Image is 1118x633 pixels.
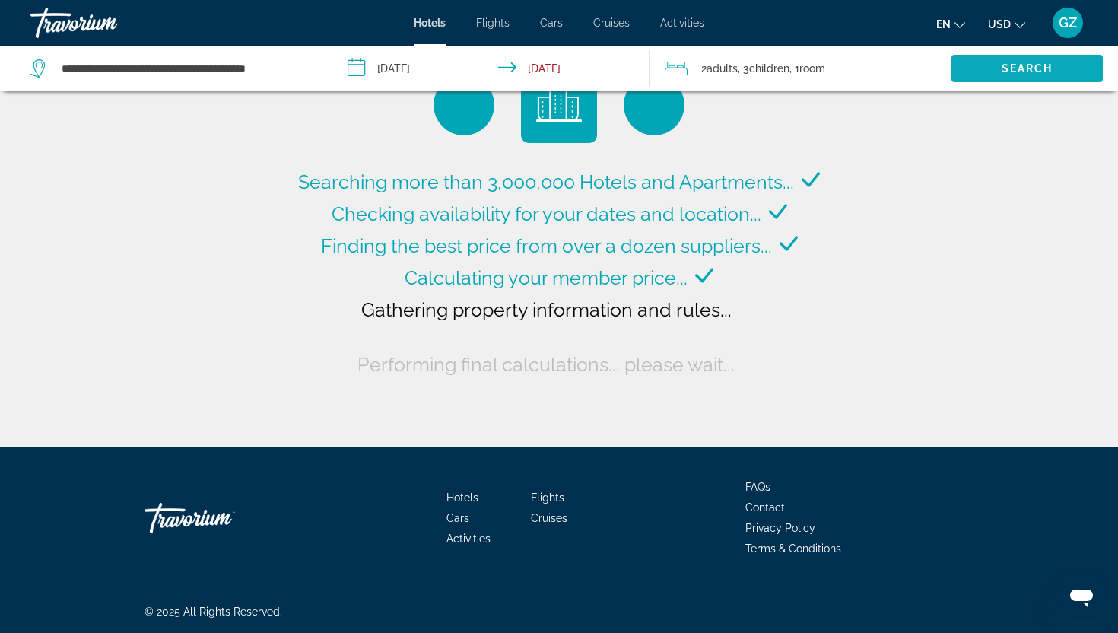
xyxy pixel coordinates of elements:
a: Cruises [531,512,567,524]
a: Terms & Conditions [745,542,841,555]
span: Gathering property information and rules... [361,298,732,321]
button: Check-in date: Nov 9, 2025 Check-out date: Nov 16, 2025 [332,46,650,91]
span: © 2025 All Rights Reserved. [145,606,282,618]
span: , 3 [738,58,789,79]
span: Adults [707,62,738,75]
button: Change language [936,13,965,35]
a: Flights [476,17,510,29]
button: Change currency [988,13,1025,35]
span: Performing final calculations... please wait... [357,353,735,376]
a: Activities [660,17,704,29]
a: Hotels [446,491,478,504]
span: en [936,18,951,30]
iframe: Кнопка запуска окна обмена сообщениями [1057,572,1106,621]
a: Activities [446,533,491,545]
span: GZ [1059,15,1077,30]
a: Cars [446,512,469,524]
a: Contact [745,501,785,514]
span: Checking availability for your dates and location... [332,202,761,225]
button: Travelers: 2 adults, 3 children [650,46,951,91]
span: Finding the best price from over a dozen suppliers... [321,234,772,257]
a: Cruises [593,17,630,29]
span: Children [749,62,789,75]
span: USD [988,18,1011,30]
span: Search [1002,62,1053,75]
span: , 1 [789,58,825,79]
span: Calculating your member price... [405,266,688,289]
a: Cars [540,17,563,29]
button: User Menu [1048,7,1088,39]
a: Travorium [30,3,183,43]
a: Privacy Policy [745,522,815,534]
span: Searching more than 3,000,000 Hotels and Apartments... [298,170,794,193]
span: Room [799,62,825,75]
a: FAQs [745,481,770,493]
a: Hotels [414,17,446,29]
a: Travorium [145,495,297,541]
button: Search [951,55,1103,82]
span: 2 [701,58,738,79]
a: Flights [531,491,564,504]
